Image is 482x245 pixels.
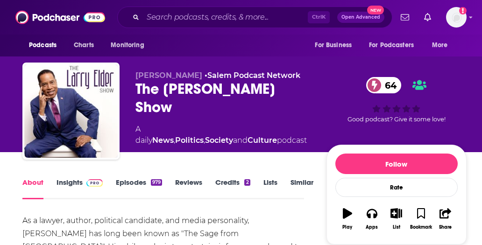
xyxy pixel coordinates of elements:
button: Follow [335,154,458,174]
span: 64 [376,77,401,93]
button: Play [335,202,360,236]
a: Show notifications dropdown [420,9,435,25]
span: Open Advanced [341,15,380,20]
span: More [432,39,448,52]
div: Share [439,224,452,230]
input: Search podcasts, credits, & more... [143,10,308,25]
div: A daily podcast [135,124,312,146]
button: open menu [22,36,69,54]
div: 2 [244,179,250,186]
span: Logged in as dbartlett [446,7,467,28]
svg: Add a profile image [459,7,467,14]
div: Apps [366,224,378,230]
a: 64 [366,77,401,93]
span: Podcasts [29,39,57,52]
span: For Podcasters [369,39,414,52]
span: New [367,6,384,14]
button: open menu [104,36,156,54]
div: 979 [151,179,162,186]
div: Play [342,224,352,230]
a: Salem Podcast Network [207,71,300,80]
img: Podchaser Pro [86,179,103,187]
span: , [174,136,175,145]
a: Lists [263,178,277,199]
button: List [384,202,409,236]
div: List [393,224,400,230]
a: Similar [291,178,313,199]
img: User Profile [446,7,467,28]
button: Apps [360,202,384,236]
img: Podchaser - Follow, Share and Rate Podcasts [15,8,105,26]
span: For Business [315,39,352,52]
button: Share [433,202,457,236]
a: Politics [175,136,204,145]
span: Ctrl K [308,11,330,23]
a: Culture [248,136,277,145]
span: and [233,136,248,145]
button: Bookmark [409,202,433,236]
a: Society [205,136,233,145]
div: Rate [335,178,458,197]
div: 64Good podcast? Give it some love! [326,71,467,129]
a: Reviews [175,178,202,199]
a: Credits2 [215,178,250,199]
button: Open AdvancedNew [337,12,384,23]
span: Good podcast? Give it some love! [347,116,446,123]
span: [PERSON_NAME] [135,71,202,80]
a: InsightsPodchaser Pro [57,178,103,199]
span: , [204,136,205,145]
a: News [152,136,174,145]
a: About [22,178,43,199]
a: Charts [68,36,99,54]
span: • [205,71,300,80]
button: open menu [425,36,460,54]
a: Episodes979 [116,178,162,199]
span: Monitoring [111,39,144,52]
button: open menu [363,36,427,54]
div: Bookmark [410,224,432,230]
div: Search podcasts, credits, & more... [117,7,392,28]
button: Show profile menu [446,7,467,28]
a: Show notifications dropdown [397,9,413,25]
img: The Larry Elder Show [24,64,118,158]
button: open menu [308,36,363,54]
span: Charts [74,39,94,52]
